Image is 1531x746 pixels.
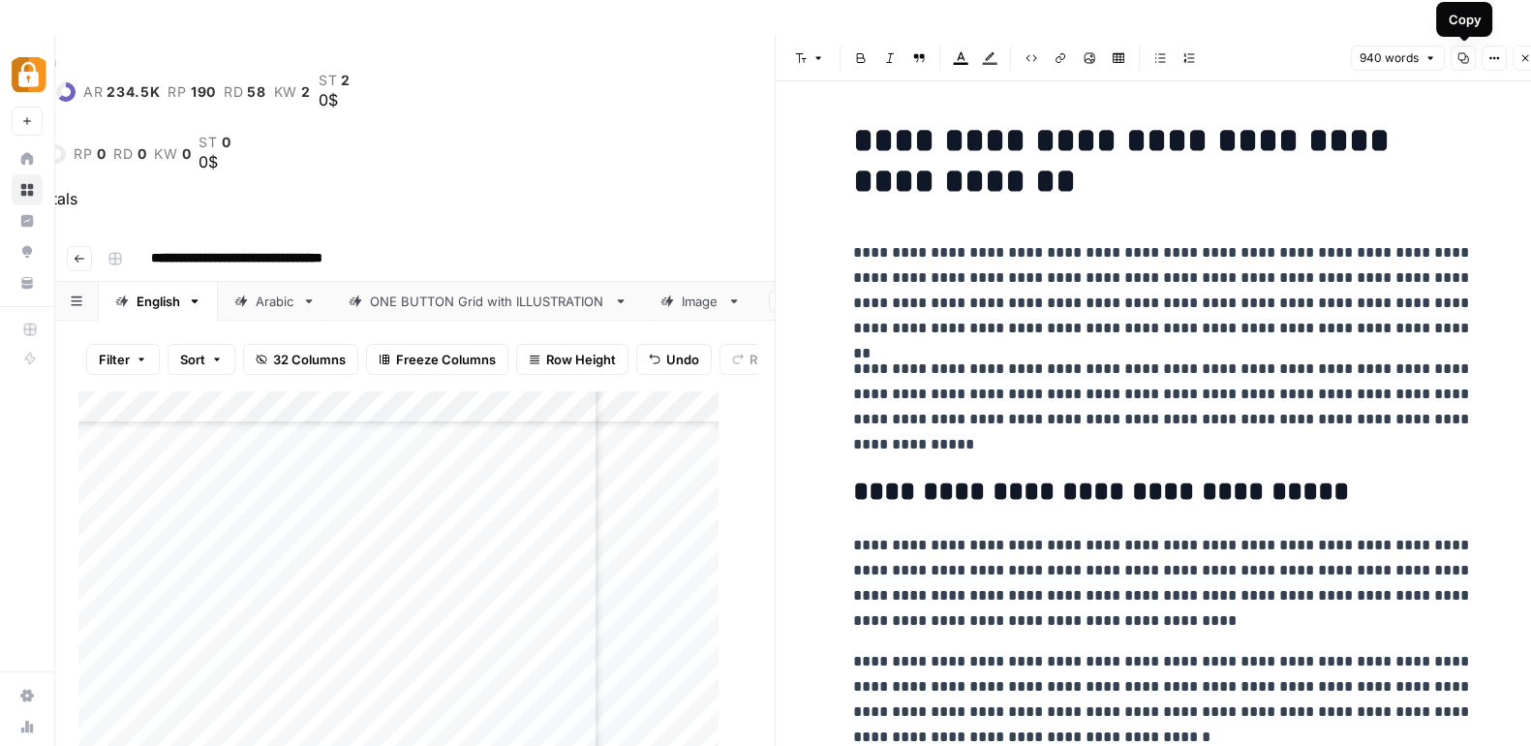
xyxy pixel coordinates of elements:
[666,350,699,369] span: Undo
[138,146,147,162] span: 0
[274,84,297,100] span: kw
[168,84,216,100] a: rp190
[750,350,781,369] span: Redo
[332,282,644,321] a: ONE BUTTON Grid with ILLUSTRATION
[247,84,265,100] span: 58
[83,84,161,100] a: ar234.5K
[319,73,337,88] span: st
[274,84,311,100] a: kw2
[636,344,712,375] button: Undo
[12,236,43,267] a: Opportunities
[273,350,346,369] span: 32 Columns
[218,282,332,321] a: Arabic
[191,84,216,100] span: 190
[12,267,43,298] a: Your Data
[319,73,351,88] a: st2
[180,350,205,369] span: Sort
[682,292,720,311] div: Image
[154,146,191,162] a: kw0
[370,292,606,311] div: ONE BUTTON Grid with ILLUSTRATION
[154,146,177,162] span: kw
[224,84,266,100] a: rd58
[396,350,496,369] span: Freeze Columns
[168,84,186,100] span: rp
[301,84,311,100] span: 2
[341,73,351,88] span: 2
[97,146,107,162] span: 0
[319,88,351,111] div: 0$
[199,135,230,150] a: st0
[182,146,192,162] span: 0
[366,344,508,375] button: Freeze Columns
[137,292,180,311] div: English
[1448,10,1481,29] div: Copy
[1360,49,1419,67] span: 940 words
[243,344,358,375] button: 32 Columns
[12,680,43,711] a: Settings
[546,350,616,369] span: Row Height
[83,84,103,100] span: ar
[222,135,231,150] span: 0
[12,711,43,742] a: Usage
[1351,46,1445,71] button: 940 words
[516,344,628,375] button: Row Height
[107,84,160,100] span: 234.5K
[99,350,130,369] span: Filter
[720,344,793,375] button: Redo
[113,146,146,162] a: rd0
[199,150,230,173] div: 0$
[74,146,106,162] a: rp0
[224,84,243,100] span: rd
[644,282,757,321] a: Image
[86,344,160,375] button: Filter
[74,146,92,162] span: rp
[168,344,235,375] button: Sort
[113,146,133,162] span: rd
[256,292,294,311] div: Arabic
[199,135,217,150] span: st
[99,282,218,321] a: English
